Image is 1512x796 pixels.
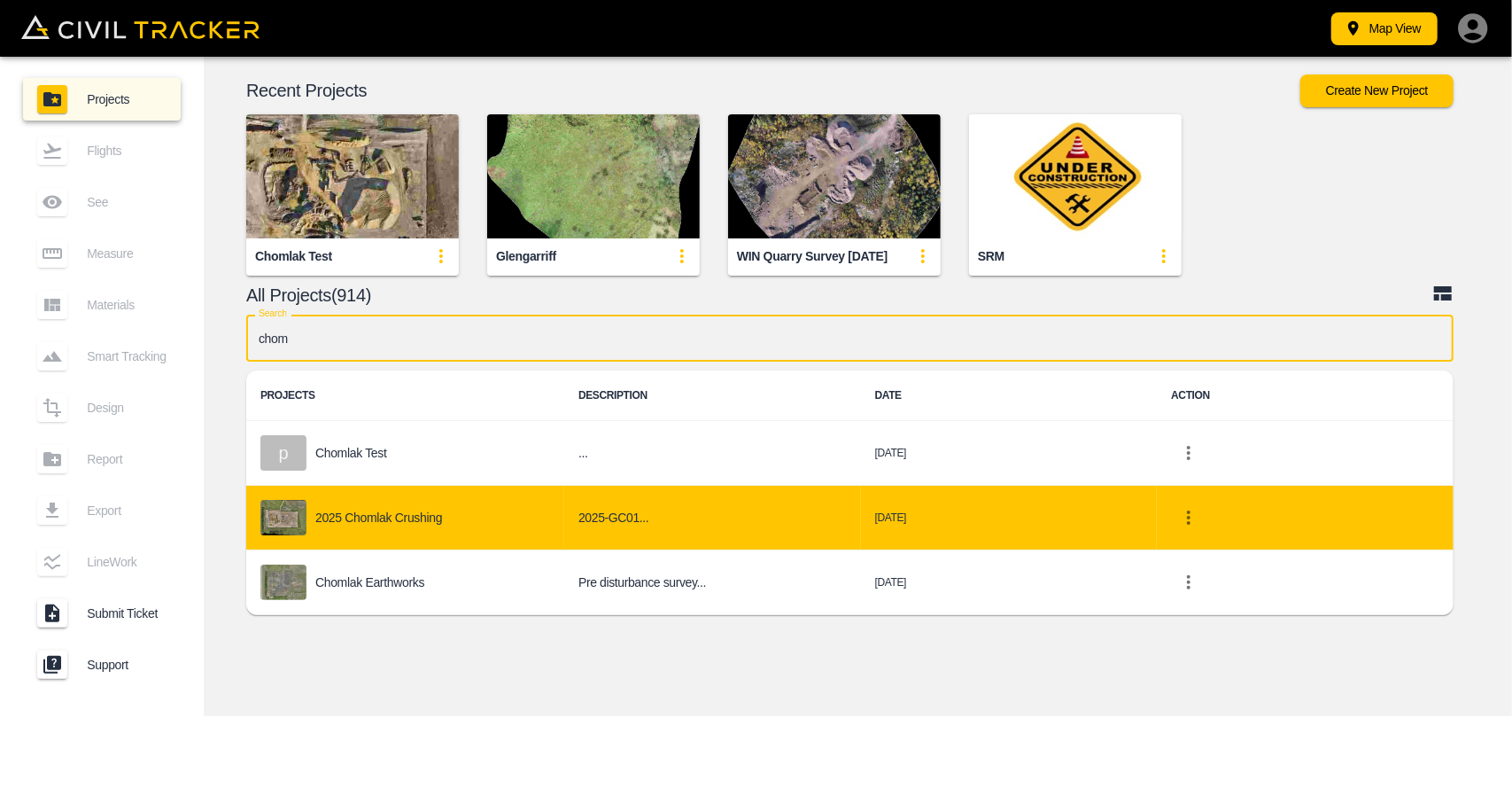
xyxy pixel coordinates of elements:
button: update-card-details [664,238,700,274]
div: Glengarriff [496,248,556,265]
div: SRM [978,248,1004,265]
img: project-image [260,565,306,600]
h6: Pre disturbance survey [578,572,847,594]
img: Chomlak Test [246,114,459,238]
button: Map View [1331,12,1438,45]
p: Recent Projects [246,83,1300,98]
p: Chomlak Earthworks [315,575,424,589]
button: update-card-details [1146,238,1182,274]
td: [DATE] [861,486,1158,550]
a: Support [23,644,181,686]
div: p [260,435,306,471]
button: Create New Project [1300,74,1454,107]
td: [DATE] [861,550,1158,615]
img: SRM [969,114,1182,238]
div: Chomlak Test [255,248,332,265]
th: DESCRIPTION [564,371,861,421]
span: Submit Ticket [87,606,167,620]
button: update-card-details [423,238,459,274]
span: Support [87,658,167,672]
img: project-image [260,500,306,535]
img: WIN Quarry Survey Oct 6 2025 [728,114,941,238]
a: Submit Ticket [23,592,181,635]
table: project-list-table [246,371,1454,615]
span: Projects [87,92,167,106]
div: WIN Quarry Survey [DATE] [737,248,888,265]
img: Glengarriff [487,114,700,238]
a: Projects [23,78,181,121]
td: [DATE] [861,421,1158,486]
button: update-card-details [905,238,941,274]
h6: ... [578,442,847,464]
p: 2025 Chomlak Crushing [315,511,442,525]
th: DATE [861,371,1158,421]
p: All Projects(914) [246,288,1432,302]
img: Civil Tracker [21,15,260,40]
th: PROJECTS [246,371,564,421]
p: Chomlak Test [315,446,387,460]
h6: 2025-GC01 [578,507,847,529]
th: ACTION [1157,371,1454,421]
